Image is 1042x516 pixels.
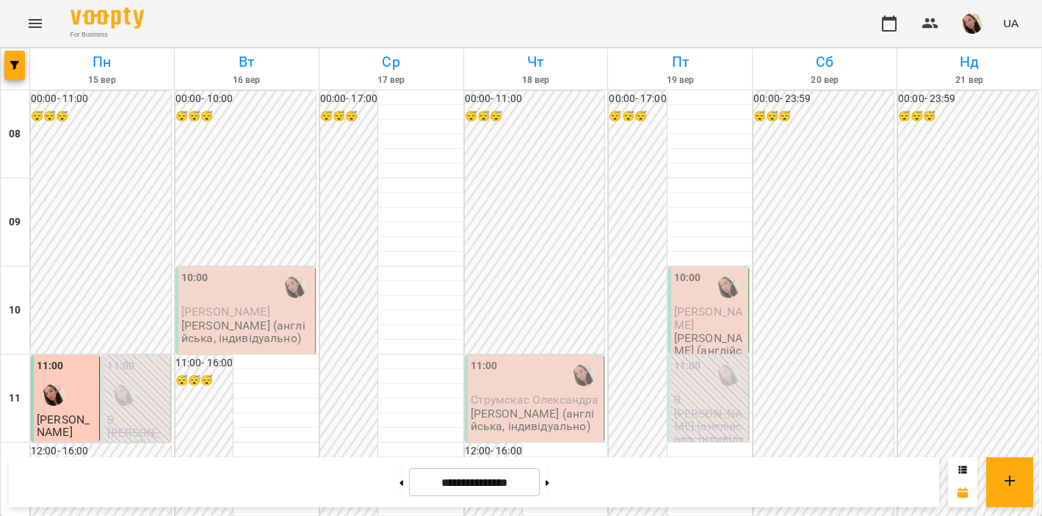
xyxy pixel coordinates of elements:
h6: 19 вер [610,73,750,87]
p: [PERSON_NAME] (англійська, індивідуально) [181,319,312,345]
label: 10:00 [674,270,701,286]
span: [PERSON_NAME] [674,305,742,331]
h6: 😴😴😴 [753,109,894,125]
h6: Пт [610,51,750,73]
h6: 😴😴😴 [465,109,605,125]
h6: 12:00 - 16:00 [31,443,171,459]
h6: 00:00 - 11:00 [465,91,605,107]
h6: Вт [177,51,316,73]
p: [PERSON_NAME] (англійська, індивідуально) [674,407,746,458]
h6: 10 [9,302,21,319]
h6: 11:00 - 16:00 [176,355,233,371]
label: 10:00 [181,270,209,286]
h6: 00:00 - 23:59 [753,91,894,107]
label: 11:00 [37,358,64,374]
h6: 17 вер [322,73,461,87]
img: Voopty Logo [70,7,144,29]
p: [PERSON_NAME] (англійська, індивідуально) [674,332,746,382]
span: UA [1003,15,1019,31]
img: Біла Євгенія Олександрівна (а) [43,384,65,406]
img: Біла Євгенія Олександрівна (а) [717,364,739,386]
button: Menu [18,6,53,41]
h6: 😴😴😴 [176,373,233,389]
p: [PERSON_NAME] (англійська, індивідуально) [471,407,601,433]
label: 11:00 [471,358,498,374]
h6: Ср [322,51,461,73]
span: [PERSON_NAME] [181,305,270,319]
img: Біла Євгенія Олександрівна (а) [717,276,739,298]
h6: 12:00 - 16:00 [465,443,522,459]
h6: 00:00 - 17:00 [609,91,666,107]
h6: 18 вер [466,73,606,87]
h6: 16 вер [177,73,316,87]
h6: 09 [9,214,21,230]
img: 8e00ca0478d43912be51e9823101c125.jpg [962,13,983,34]
img: Біла Євгенія Олександрівна (а) [113,384,135,406]
h6: 21 вер [900,73,1039,87]
span: For Business [70,30,144,40]
button: UA [997,10,1024,37]
img: Біла Євгенія Олександрівна (а) [573,364,595,386]
h6: 😴😴😴 [609,109,666,125]
span: [PERSON_NAME] [37,413,90,439]
p: 0 [107,413,167,426]
img: Біла Євгенія Олександрівна (а) [284,276,306,298]
h6: 😴😴😴 [31,109,171,125]
h6: Чт [466,51,606,73]
h6: 😴😴😴 [898,109,1038,125]
h6: Пн [32,51,172,73]
h6: 08 [9,126,21,142]
span: Струмскас Олександра [471,393,599,407]
h6: 😴😴😴 [176,109,316,125]
h6: 20 вер [755,73,894,87]
p: 0 [674,393,746,406]
h6: 00:00 - 23:59 [898,91,1038,107]
h6: 😴😴😴 [320,109,377,125]
h6: 15 вер [32,73,172,87]
h6: 00:00 - 17:00 [320,91,377,107]
label: 11:00 [674,358,701,374]
p: [PERSON_NAME] (англійська, індивідуально) [107,426,167,490]
h6: 00:00 - 10:00 [176,91,316,107]
h6: 00:00 - 11:00 [31,91,171,107]
h6: Нд [900,51,1039,73]
label: 11:00 [107,358,134,374]
h6: Сб [755,51,894,73]
h6: 11 [9,390,21,407]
